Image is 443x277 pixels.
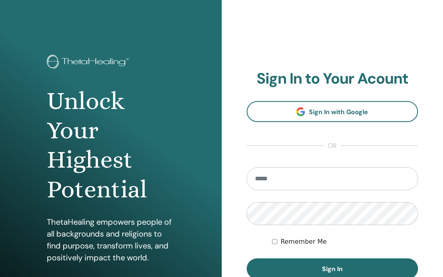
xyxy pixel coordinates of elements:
h2: Sign In to Your Acount [247,70,418,88]
span: Sign In with Google [309,108,368,116]
div: Keep me authenticated indefinitely or until I manually logout [272,237,418,246]
a: Sign In with Google [247,101,418,122]
h1: Unlock Your Highest Potential [47,86,175,204]
span: Sign In [322,265,343,273]
label: Remember Me [280,237,327,246]
p: ThetaHealing empowers people of all backgrounds and religions to find purpose, transform lives, a... [47,216,175,264]
span: or [324,141,341,151]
